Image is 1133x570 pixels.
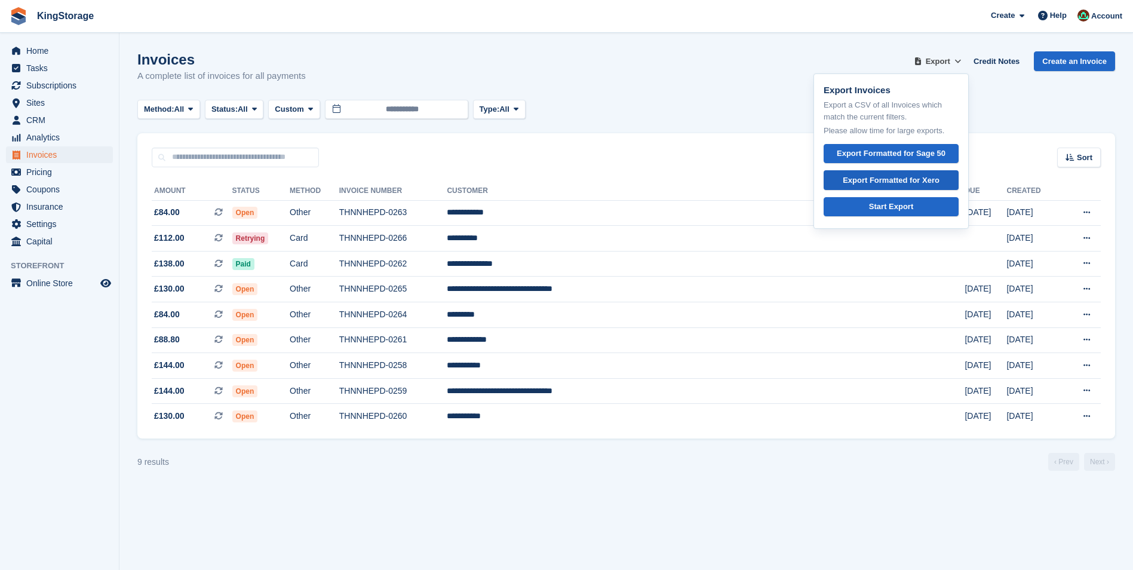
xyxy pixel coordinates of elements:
p: A complete list of invoices for all payments [137,69,306,83]
span: Tasks [26,60,98,76]
span: £130.00 [154,410,185,422]
a: menu [6,129,113,146]
div: Start Export [869,201,913,213]
span: Open [232,360,258,372]
a: Preview store [99,276,113,290]
a: Next [1084,453,1115,471]
span: CRM [26,112,98,128]
td: [DATE] [1006,404,1061,429]
span: £138.00 [154,258,185,270]
span: Method: [144,103,174,115]
span: Open [232,410,258,422]
span: Pricing [26,164,98,180]
a: Create an Invoice [1034,51,1115,71]
span: Coupons [26,181,98,198]
span: Help [1050,10,1067,22]
span: Online Store [26,275,98,292]
span: Sites [26,94,98,111]
div: Export Formatted for Xero [843,174,939,186]
a: menu [6,112,113,128]
th: Customer [447,182,965,201]
td: THNNHEPD-0263 [339,200,447,226]
th: Amount [152,182,232,201]
td: [DATE] [965,277,1006,302]
button: Export [911,51,964,71]
td: Card [290,251,339,277]
a: menu [6,216,113,232]
a: KingStorage [32,6,99,26]
button: Custom [268,100,320,119]
span: Analytics [26,129,98,146]
div: 9 results [137,456,169,468]
td: THNNHEPD-0261 [339,327,447,353]
span: Open [232,283,258,295]
td: THNNHEPD-0264 [339,302,447,328]
td: THNNHEPD-0265 [339,277,447,302]
td: [DATE] [1006,353,1061,379]
span: Open [232,385,258,397]
span: Insurance [26,198,98,215]
span: All [499,103,509,115]
a: menu [6,94,113,111]
td: [DATE] [1006,200,1061,226]
a: menu [6,42,113,59]
span: All [238,103,248,115]
td: [DATE] [1006,302,1061,328]
span: All [174,103,185,115]
a: Credit Notes [969,51,1024,71]
span: Subscriptions [26,77,98,94]
td: THNNHEPD-0258 [339,353,447,379]
td: THNNHEPD-0266 [339,226,447,252]
td: Other [290,353,339,379]
td: THNNHEPD-0260 [339,404,447,429]
span: Open [232,334,258,346]
span: £88.80 [154,333,180,346]
span: Create [991,10,1015,22]
p: Export Invoices [824,84,959,97]
a: Previous [1048,453,1079,471]
th: Status [232,182,290,201]
span: £84.00 [154,206,180,219]
span: Open [232,207,258,219]
td: [DATE] [965,404,1006,429]
span: Invoices [26,146,98,163]
th: Invoice Number [339,182,447,201]
span: £84.00 [154,308,180,321]
a: Export Formatted for Xero [824,170,959,190]
a: menu [6,181,113,198]
nav: Page [1046,453,1117,471]
span: Sort [1077,152,1092,164]
th: Created [1006,182,1061,201]
span: £144.00 [154,385,185,397]
td: [DATE] [1006,327,1061,353]
td: Other [290,404,339,429]
th: Due [965,182,1006,201]
span: Status: [211,103,238,115]
a: menu [6,164,113,180]
span: Retrying [232,232,269,244]
p: Please allow time for large exports. [824,125,959,137]
p: Export a CSV of all Invoices which match the current filters. [824,99,959,122]
span: £112.00 [154,232,185,244]
a: menu [6,60,113,76]
span: Export [926,56,950,68]
span: £144.00 [154,359,185,372]
span: Account [1091,10,1122,22]
td: [DATE] [965,353,1006,379]
span: Home [26,42,98,59]
span: £130.00 [154,283,185,295]
a: Start Export [824,197,959,217]
span: Paid [232,258,254,270]
img: John King [1077,10,1089,22]
div: Export Formatted for Sage 50 [837,148,945,160]
td: [DATE] [1006,251,1061,277]
td: [DATE] [965,378,1006,404]
td: [DATE] [965,327,1006,353]
td: [DATE] [1006,277,1061,302]
td: Card [290,226,339,252]
button: Method: All [137,100,200,119]
span: Settings [26,216,98,232]
td: [DATE] [965,200,1006,226]
button: Type: All [473,100,526,119]
span: Type: [480,103,500,115]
